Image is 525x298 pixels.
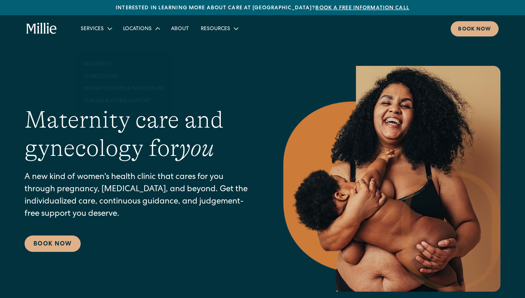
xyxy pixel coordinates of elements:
[451,21,499,36] a: Book now
[81,25,104,33] div: Services
[25,172,254,221] p: A new kind of women's health clinic that cares for you through pregnancy, [MEDICAL_DATA], and bey...
[123,25,152,33] div: Locations
[78,82,170,94] a: Perimenopause & Menopause
[78,94,170,107] a: Classes & Other Support
[458,26,491,33] div: Book now
[179,135,214,161] em: you
[165,22,195,35] a: About
[201,25,230,33] div: Resources
[25,106,254,163] h1: Maternity care and gynecology for
[26,23,57,35] a: home
[78,70,170,82] a: Gynecology
[78,58,170,70] a: Maternity
[283,66,500,292] img: Smiling mother with her baby in arms, celebrating body positivity and the nurturing bond of postp...
[75,22,117,35] div: Services
[25,235,81,252] a: Book Now
[117,22,165,35] div: Locations
[315,6,409,11] a: Book a free information call
[195,22,244,35] div: Resources
[75,52,173,113] nav: Services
